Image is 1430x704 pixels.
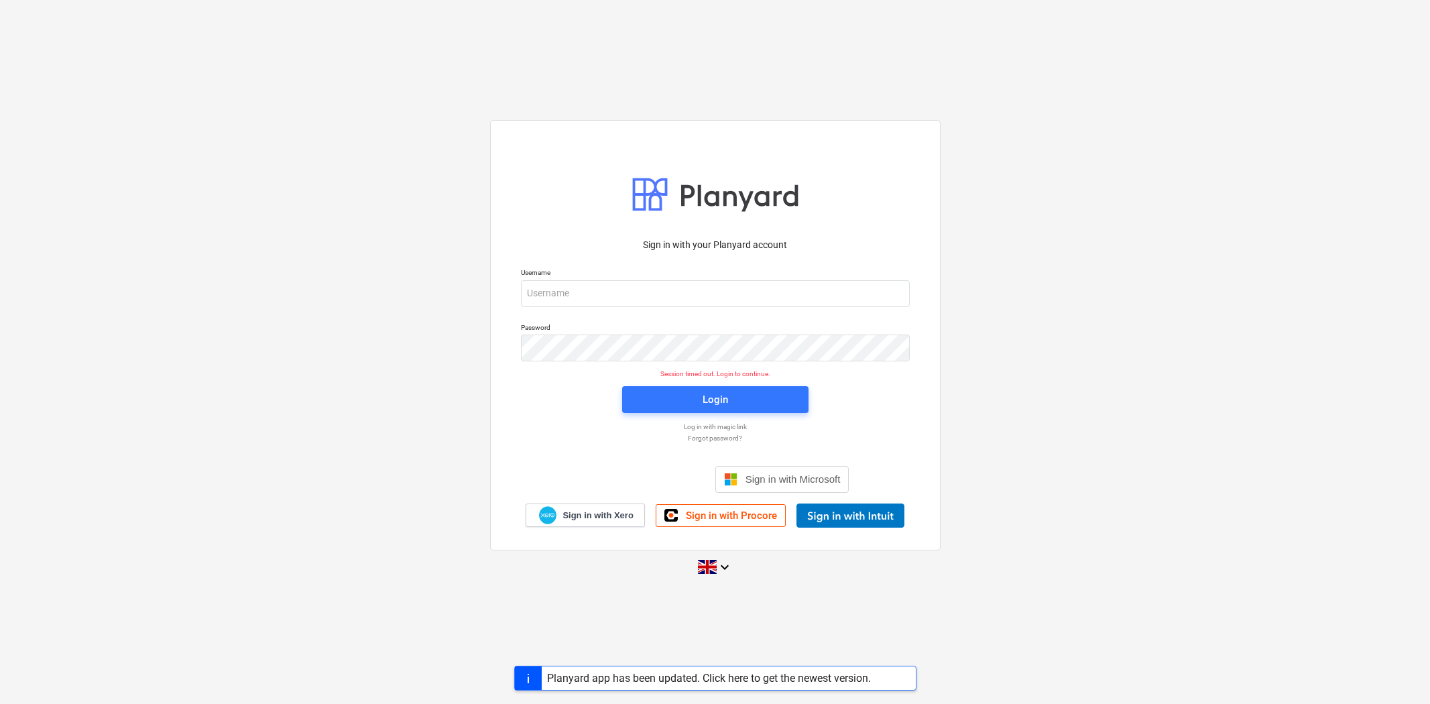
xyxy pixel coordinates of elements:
[521,268,910,280] p: Username
[703,391,728,408] div: Login
[717,559,733,575] i: keyboard_arrow_down
[656,504,786,527] a: Sign in with Procore
[622,386,809,413] button: Login
[513,369,918,378] p: Session timed out. Login to continue.
[1363,640,1430,704] iframe: Chat Widget
[521,323,910,335] p: Password
[539,506,556,524] img: Xero logo
[521,238,910,252] p: Sign in with your Planyard account
[686,510,777,522] span: Sign in with Procore
[547,672,871,685] div: Planyard app has been updated. Click here to get the newest version.
[521,280,910,307] input: Username
[724,473,737,486] img: Microsoft logo
[562,510,633,522] span: Sign in with Xero
[514,434,916,443] a: Forgot password?
[746,473,841,485] span: Sign in with Microsoft
[514,422,916,431] a: Log in with magic link
[526,504,645,527] a: Sign in with Xero
[575,465,711,494] iframe: Sign in with Google Button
